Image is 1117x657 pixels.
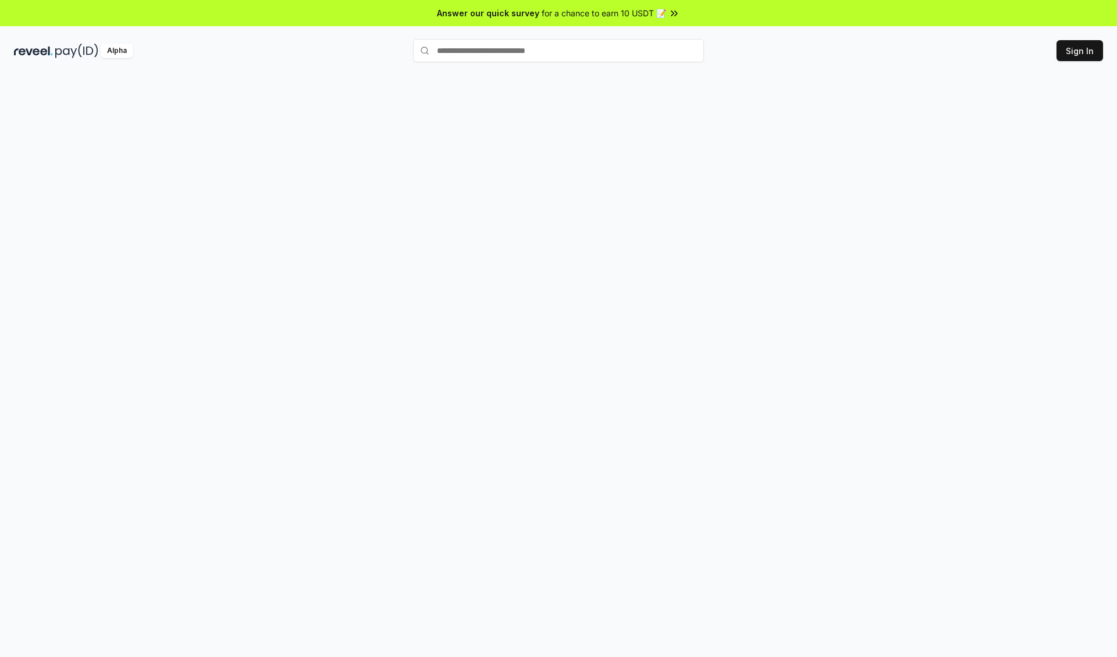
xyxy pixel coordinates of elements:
img: pay_id [55,44,98,58]
img: reveel_dark [14,44,53,58]
button: Sign In [1056,40,1103,61]
div: Alpha [101,44,133,58]
span: for a chance to earn 10 USDT 📝 [542,7,666,19]
span: Answer our quick survey [437,7,539,19]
